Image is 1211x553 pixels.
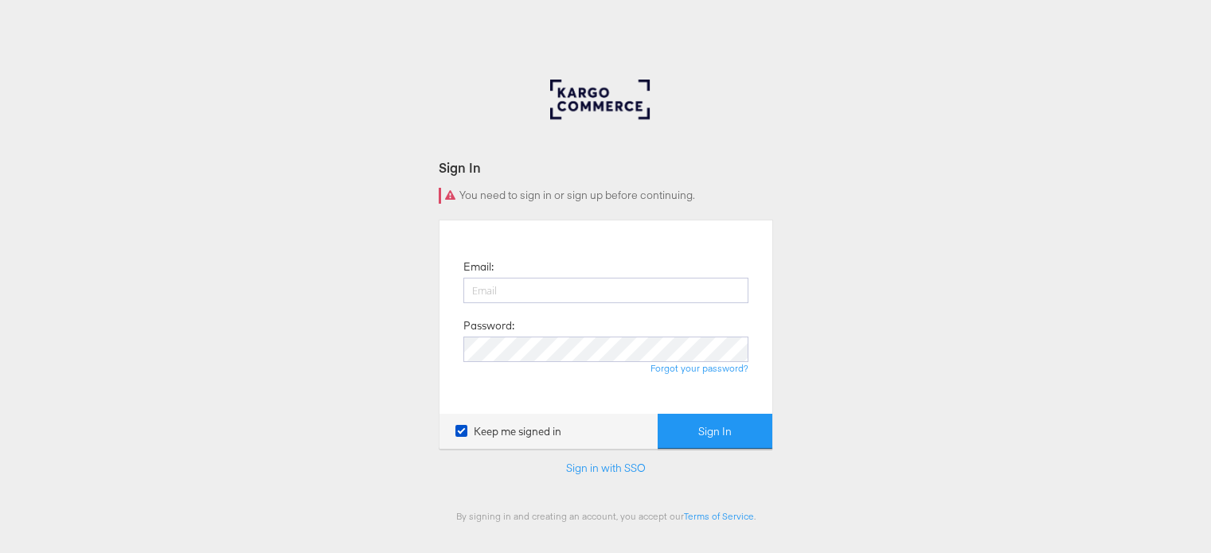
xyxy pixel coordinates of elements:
label: Keep me signed in [455,424,561,439]
div: By signing in and creating an account, you accept our . [439,510,773,522]
button: Sign In [658,414,772,450]
div: Sign In [439,158,773,177]
a: Forgot your password? [650,362,748,374]
label: Email: [463,259,494,275]
label: Password: [463,318,514,333]
a: Sign in with SSO [566,461,646,475]
div: You need to sign in or sign up before continuing. [439,188,773,204]
input: Email [463,278,748,303]
a: Terms of Service [684,510,754,522]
